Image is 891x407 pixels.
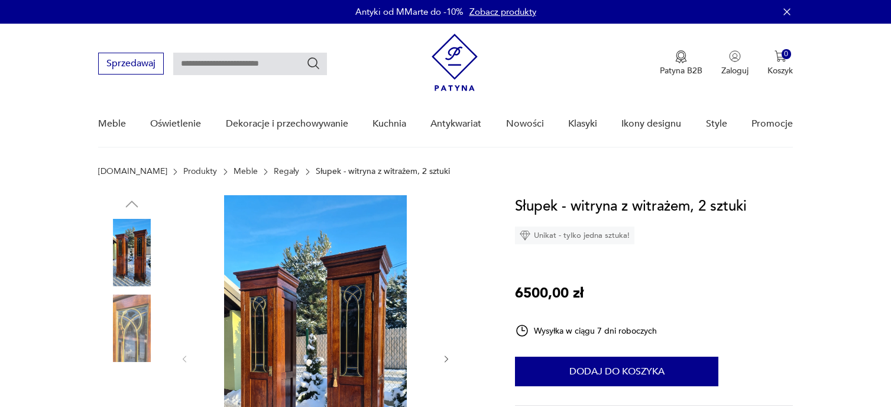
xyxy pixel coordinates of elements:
p: Antyki od MMarte do -10% [355,6,464,18]
img: Ikona koszyka [775,50,786,62]
img: Ikona diamentu [520,230,530,241]
a: Nowości [506,101,544,147]
img: Zdjęcie produktu Słupek - witryna z witrażem, 2 sztuki [98,219,166,286]
div: Wysyłka w ciągu 7 dni roboczych [515,324,657,338]
a: Meble [234,167,258,176]
p: Zaloguj [721,65,749,76]
a: Kuchnia [372,101,406,147]
a: Sprzedawaj [98,60,164,69]
p: Koszyk [767,65,793,76]
div: 0 [782,49,792,59]
h1: Słupek - witryna z witrażem, 2 sztuki [515,195,747,218]
a: Regały [274,167,299,176]
img: Zdjęcie produktu Słupek - witryna z witrażem, 2 sztuki [98,295,166,362]
p: 6500,00 zł [515,282,584,305]
a: Antykwariat [430,101,481,147]
p: Słupek - witryna z witrażem, 2 sztuki [316,167,450,176]
img: Ikona medalu [675,50,687,63]
a: Style [706,101,727,147]
a: Zobacz produkty [469,6,536,18]
a: [DOMAIN_NAME] [98,167,167,176]
button: Sprzedawaj [98,53,164,75]
button: Patyna B2B [660,50,702,76]
a: Meble [98,101,126,147]
a: Produkty [183,167,217,176]
p: Patyna B2B [660,65,702,76]
img: Patyna - sklep z meblami i dekoracjami vintage [432,34,478,91]
a: Ikony designu [621,101,681,147]
button: Szukaj [306,56,320,70]
a: Oświetlenie [150,101,201,147]
button: Dodaj do koszyka [515,357,718,386]
a: Klasyki [568,101,597,147]
a: Dekoracje i przechowywanie [226,101,348,147]
div: Unikat - tylko jedna sztuka! [515,227,634,244]
a: Ikona medaluPatyna B2B [660,50,702,76]
a: Promocje [751,101,793,147]
button: 0Koszyk [767,50,793,76]
img: Ikonka użytkownika [729,50,741,62]
button: Zaloguj [721,50,749,76]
